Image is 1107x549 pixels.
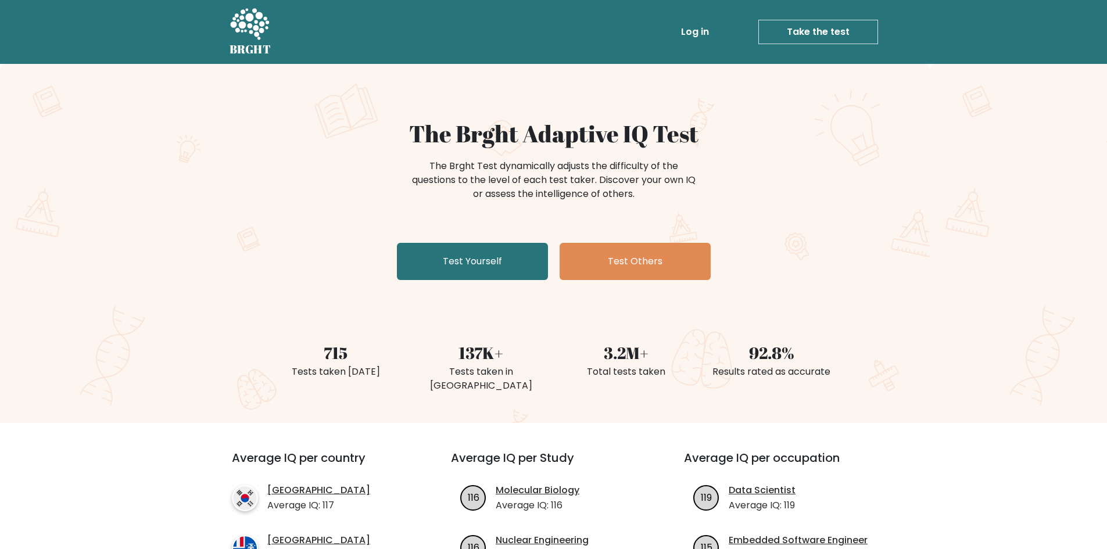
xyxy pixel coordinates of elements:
[758,20,878,44] a: Take the test
[496,483,579,497] a: Molecular Biology
[560,243,711,280] a: Test Others
[267,533,370,547] a: [GEOGRAPHIC_DATA]
[270,365,402,379] div: Tests taken [DATE]
[451,451,656,479] h3: Average IQ per Study
[729,533,868,547] a: Embedded Software Engineer
[415,365,547,393] div: Tests taken in [GEOGRAPHIC_DATA]
[684,451,889,479] h3: Average IQ per occupation
[230,5,271,59] a: BRGHT
[701,490,712,504] text: 119
[706,340,837,365] div: 92.8%
[561,365,692,379] div: Total tests taken
[729,483,796,497] a: Data Scientist
[232,451,409,479] h3: Average IQ per country
[729,498,796,512] p: Average IQ: 119
[676,20,714,44] a: Log in
[270,340,402,365] div: 715
[468,490,479,504] text: 116
[230,42,271,56] h5: BRGHT
[232,485,258,511] img: country
[270,120,837,148] h1: The Brght Adaptive IQ Test
[496,533,589,547] a: Nuclear Engineering
[496,498,579,512] p: Average IQ: 116
[561,340,692,365] div: 3.2M+
[706,365,837,379] div: Results rated as accurate
[397,243,548,280] a: Test Yourself
[267,483,370,497] a: [GEOGRAPHIC_DATA]
[415,340,547,365] div: 137K+
[409,159,699,201] div: The Brght Test dynamically adjusts the difficulty of the questions to the level of each test take...
[267,498,370,512] p: Average IQ: 117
